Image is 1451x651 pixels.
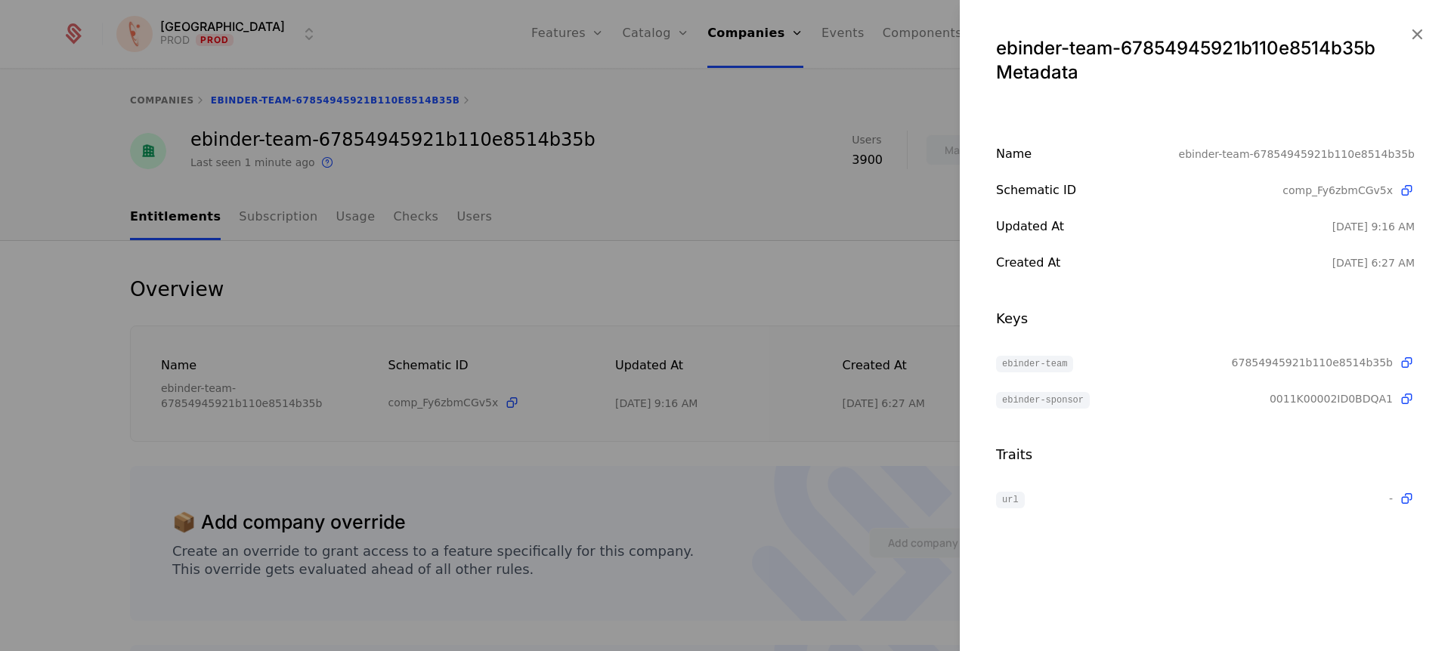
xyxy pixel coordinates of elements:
[996,444,1415,465] div: Traits
[996,392,1090,409] span: ebinder-sponsor
[1270,391,1393,406] span: 0011K00002ID0BDQA1
[996,492,1025,508] span: url
[1232,355,1393,370] span: 67854945921b110e8514b35b
[996,254,1332,272] div: Created at
[996,145,1179,163] div: Name
[996,36,1415,85] div: ebinder-team-67854945921b110e8514b35b Metadata
[996,181,1282,199] div: Schematic ID
[996,356,1073,372] span: ebinder-team
[1332,219,1415,234] div: 9/26/25, 9:16 AM
[1179,145,1415,163] div: ebinder-team-67854945921b110e8514b35b
[996,218,1332,236] div: Updated at
[1282,183,1393,198] span: comp_Fy6zbmCGv5x
[996,308,1415,329] div: Keys
[1389,491,1393,506] span: -
[1332,255,1415,270] div: 6/23/25, 6:27 AM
